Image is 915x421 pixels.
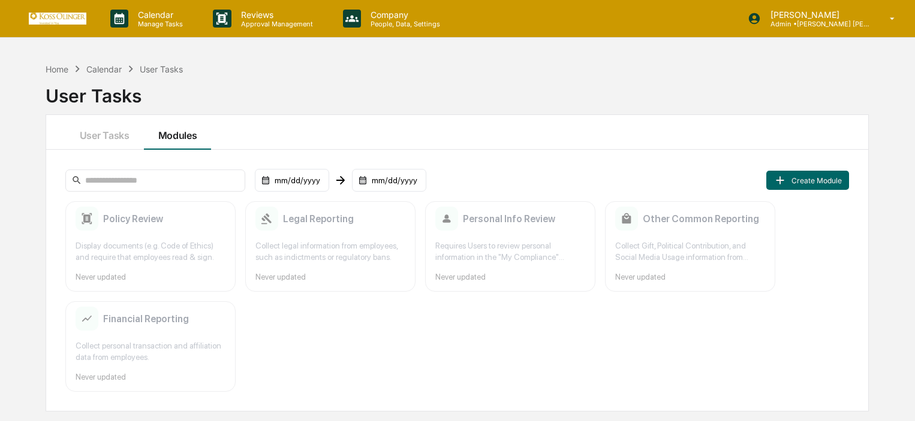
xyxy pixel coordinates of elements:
button: User Tasks [65,115,144,150]
div: Collect personal transaction and affiliation data from employees. [76,340,225,363]
p: Admin • [PERSON_NAME] [PERSON_NAME] Consulting, LLC [761,20,872,28]
div: mm/dd/yyyy [352,169,426,192]
h2: Financial Reporting [103,313,189,325]
button: Modules [144,115,212,150]
div: User Tasks [140,64,183,74]
div: Never updated [255,272,405,281]
div: User Tasks [46,75,869,107]
div: Requires Users to review personal information in the "My Compliance" Greenboard module and ensure... [435,240,585,263]
button: Create Module [766,171,849,190]
p: Manage Tasks [128,20,189,28]
div: Collect Gift, Political Contribution, and Social Media Usage information from employees. [615,240,765,263]
div: Never updated [435,272,585,281]
iframe: Open customer support [877,381,909,414]
img: logo [29,13,86,24]
div: Never updated [76,272,225,281]
p: Approval Management [231,20,319,28]
p: Reviews [231,10,319,20]
p: Calendar [128,10,189,20]
div: Collect legal information from employees, such as indictments or regulatory bans. [255,240,405,263]
p: [PERSON_NAME] [761,10,872,20]
p: People, Data, Settings [361,20,446,28]
p: Company [361,10,446,20]
h2: Other Common Reporting [643,213,759,225]
div: Home [46,64,68,74]
h2: Legal Reporting [283,213,354,225]
h2: Personal Info Review [463,213,555,225]
div: Display documents (e.g. Code of Ethics) and require that employees read & sign. [76,240,225,263]
div: Never updated [615,272,765,281]
div: Never updated [76,372,225,381]
div: Calendar [86,64,122,74]
div: mm/dd/yyyy [255,169,329,192]
h2: Policy Review [103,213,163,225]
